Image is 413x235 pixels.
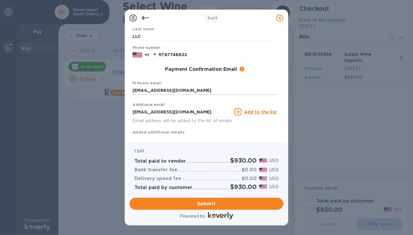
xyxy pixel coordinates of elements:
[133,81,161,85] b: Primary email
[208,16,218,20] b: of 3
[133,86,277,95] input: Enter your primary name
[133,130,185,134] b: Added additional emails
[134,158,186,164] h3: Total paid to vendor
[133,107,232,116] input: Enter additional email
[133,32,277,41] input: Enter your last name
[270,176,279,182] p: USD
[259,176,267,181] img: USD
[259,185,267,189] img: USD
[165,67,237,72] h3: Payment Confirmation Email
[230,183,257,191] h2: $930.00
[180,213,205,219] p: Powered by
[270,167,279,173] p: USD
[244,110,277,114] u: Add to the list
[259,168,267,172] img: USD
[242,167,257,173] h3: $0.00
[130,198,283,210] button: Submit
[145,52,149,58] p: +1
[133,117,232,124] p: Email address will be added to the list of emails
[208,16,210,20] span: 3
[133,46,160,50] label: Phone number
[134,200,279,207] span: Submit
[134,185,192,191] h3: Total paid by customer
[133,27,154,31] b: Last name
[134,149,144,153] b: 1 bill
[270,184,279,190] p: USD
[242,176,257,182] h3: $0.00
[158,50,277,59] input: Enter your phone number
[134,167,177,173] h3: Bank transfer fee
[133,52,142,58] img: US
[134,176,181,182] h3: Delivery speed fee
[133,103,164,107] label: Additional email
[270,158,279,164] p: USD
[208,212,233,219] img: Logo
[230,157,257,164] h2: $930.00
[259,158,267,163] img: USD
